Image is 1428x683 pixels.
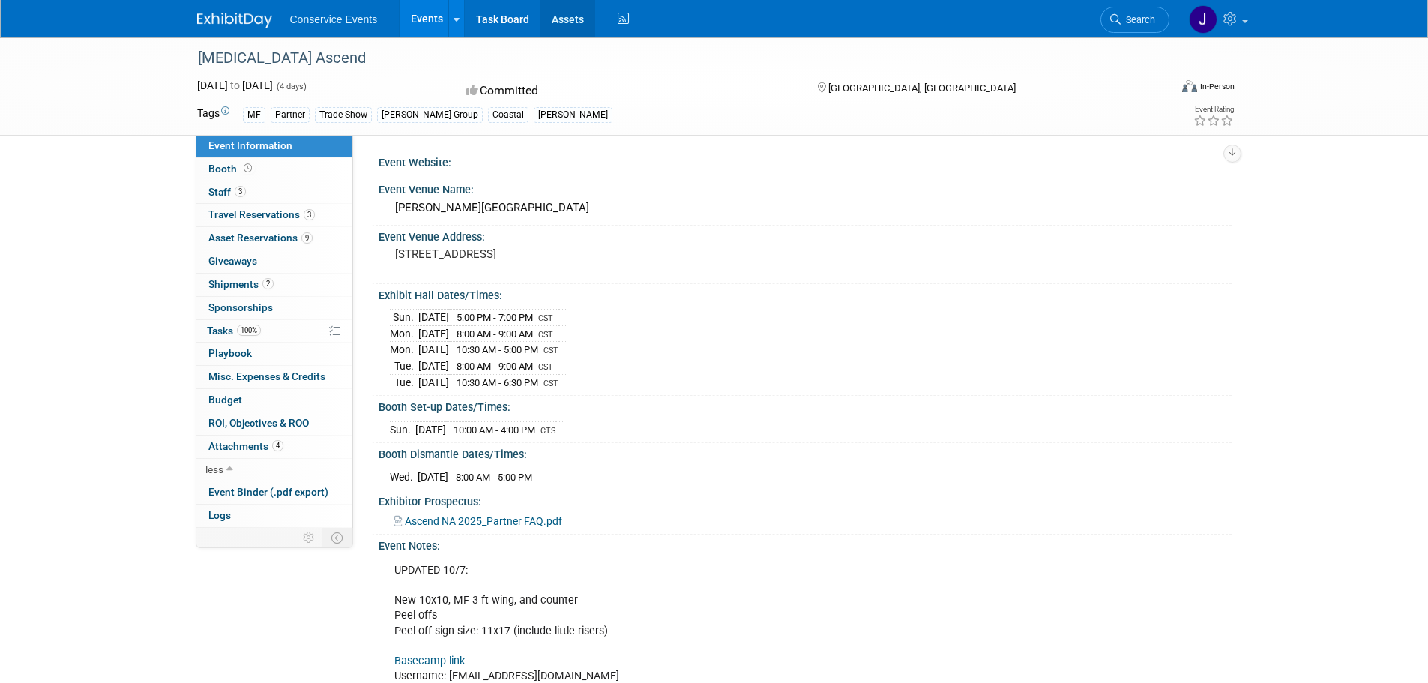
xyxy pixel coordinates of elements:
[415,421,446,437] td: [DATE]
[390,374,418,390] td: Tue.
[290,13,378,25] span: Conservice Events
[208,347,252,359] span: Playbook
[228,79,242,91] span: to
[379,151,1232,170] div: Event Website:
[543,379,558,388] span: CST
[243,107,265,123] div: MF
[534,107,612,123] div: [PERSON_NAME]
[1182,80,1197,92] img: Format-Inperson.png
[196,227,352,250] a: Asset Reservations9
[196,505,352,527] a: Logs
[275,82,307,91] span: (4 days)
[538,362,553,372] span: CST
[457,312,533,323] span: 5:00 PM - 7:00 PM
[395,247,717,261] pre: [STREET_ADDRESS]
[196,412,352,435] a: ROI, Objectives & ROO
[196,181,352,204] a: Staff3
[196,389,352,412] a: Budget
[379,443,1232,462] div: Booth Dismantle Dates/Times:
[418,374,449,390] td: [DATE]
[196,297,352,319] a: Sponsorships
[208,163,255,175] span: Booth
[1100,7,1169,33] a: Search
[390,342,418,358] td: Mon.
[457,377,538,388] span: 10:30 AM - 6:30 PM
[379,535,1232,553] div: Event Notes:
[208,509,231,521] span: Logs
[208,417,309,429] span: ROI, Objectives & ROO
[208,278,274,290] span: Shipments
[457,361,533,372] span: 8:00 AM - 9:00 AM
[418,358,449,375] td: [DATE]
[208,370,325,382] span: Misc. Expenses & Credits
[237,325,261,336] span: 100%
[394,515,562,527] a: Ascend NA 2025_Partner FAQ.pdf
[196,320,352,343] a: Tasks100%
[377,107,483,123] div: [PERSON_NAME] Group
[197,13,272,28] img: ExhibitDay
[196,366,352,388] a: Misc. Expenses & Credits
[1199,81,1235,92] div: In-Person
[418,469,448,484] td: [DATE]
[197,79,273,91] span: [DATE] [DATE]
[390,196,1220,220] div: [PERSON_NAME][GEOGRAPHIC_DATA]
[379,284,1232,303] div: Exhibit Hall Dates/Times:
[241,163,255,174] span: Booth not reserved yet
[196,204,352,226] a: Travel Reservations3
[296,528,322,547] td: Personalize Event Tab Strip
[379,226,1232,244] div: Event Venue Address:
[379,396,1232,415] div: Booth Set-up Dates/Times:
[196,250,352,273] a: Giveaways
[196,343,352,365] a: Playbook
[197,106,229,123] td: Tags
[208,486,328,498] span: Event Binder (.pdf export)
[208,301,273,313] span: Sponsorships
[208,208,315,220] span: Travel Reservations
[322,528,352,547] td: Toggle Event Tabs
[1193,106,1234,113] div: Event Rating
[390,469,418,484] td: Wed.
[272,440,283,451] span: 4
[193,45,1147,72] div: [MEDICAL_DATA] Ascend
[379,178,1232,197] div: Event Venue Name:
[418,342,449,358] td: [DATE]
[208,440,283,452] span: Attachments
[457,328,533,340] span: 8:00 AM - 9:00 AM
[538,330,553,340] span: CST
[454,424,535,436] span: 10:00 AM - 4:00 PM
[196,158,352,181] a: Booth
[379,490,1232,509] div: Exhibitor Prospectus:
[315,107,372,123] div: Trade Show
[196,481,352,504] a: Event Binder (.pdf export)
[235,186,246,197] span: 3
[418,310,449,326] td: [DATE]
[208,186,246,198] span: Staff
[207,325,261,337] span: Tasks
[405,515,562,527] span: Ascend NA 2025_Partner FAQ.pdf
[1121,14,1155,25] span: Search
[196,459,352,481] a: less
[540,426,555,436] span: CTS
[390,421,415,437] td: Sun.
[457,344,538,355] span: 10:30 AM - 5:00 PM
[418,325,449,342] td: [DATE]
[538,313,553,323] span: CST
[304,209,315,220] span: 3
[390,310,418,326] td: Sun.
[828,82,1016,94] span: [GEOGRAPHIC_DATA], [GEOGRAPHIC_DATA]
[196,135,352,157] a: Event Information
[1189,5,1217,34] img: John Taggart
[208,232,313,244] span: Asset Reservations
[271,107,310,123] div: Partner
[390,358,418,375] td: Tue.
[196,436,352,458] a: Attachments4
[208,139,292,151] span: Event Information
[196,274,352,296] a: Shipments2
[394,655,465,667] a: Basecamp link
[390,325,418,342] td: Mon.
[462,78,793,104] div: Committed
[205,463,223,475] span: less
[1081,78,1235,100] div: Event Format
[301,232,313,244] span: 9
[262,278,274,289] span: 2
